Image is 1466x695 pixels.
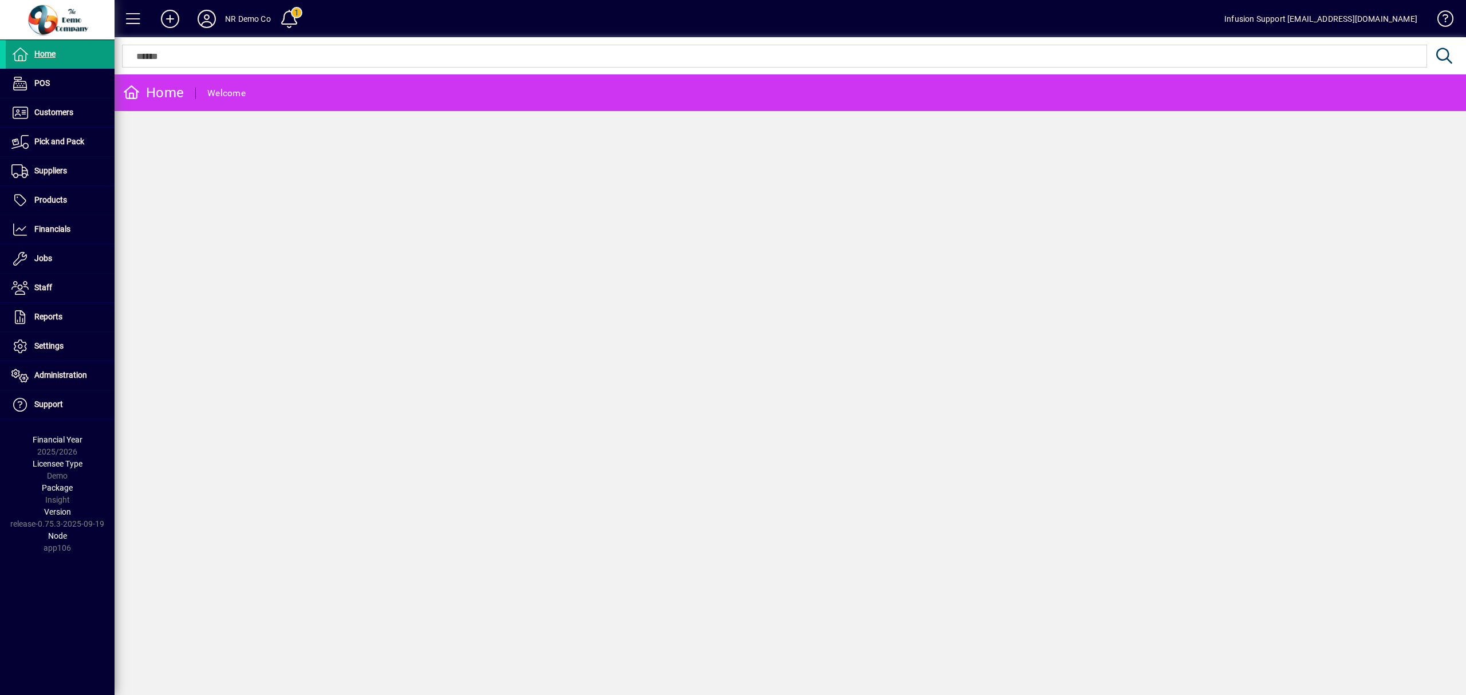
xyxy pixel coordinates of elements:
[34,341,64,350] span: Settings
[6,390,115,419] a: Support
[123,84,184,102] div: Home
[6,128,115,156] a: Pick and Pack
[34,254,52,263] span: Jobs
[1224,10,1417,28] div: Infusion Support [EMAIL_ADDRESS][DOMAIN_NAME]
[6,98,115,127] a: Customers
[34,283,52,292] span: Staff
[6,332,115,361] a: Settings
[42,483,73,492] span: Package
[34,166,67,175] span: Suppliers
[48,531,67,540] span: Node
[33,459,82,468] span: Licensee Type
[34,195,67,204] span: Products
[34,224,70,234] span: Financials
[34,49,56,58] span: Home
[34,370,87,380] span: Administration
[152,9,188,29] button: Add
[6,244,115,273] a: Jobs
[34,137,84,146] span: Pick and Pack
[188,9,225,29] button: Profile
[34,312,62,321] span: Reports
[33,435,82,444] span: Financial Year
[225,10,271,28] div: NR Demo Co
[44,507,71,516] span: Version
[1429,2,1452,40] a: Knowledge Base
[6,157,115,185] a: Suppliers
[34,108,73,117] span: Customers
[6,361,115,390] a: Administration
[34,78,50,88] span: POS
[34,400,63,409] span: Support
[6,186,115,215] a: Products
[6,69,115,98] a: POS
[207,84,246,102] div: Welcome
[6,215,115,244] a: Financials
[6,303,115,331] a: Reports
[6,274,115,302] a: Staff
